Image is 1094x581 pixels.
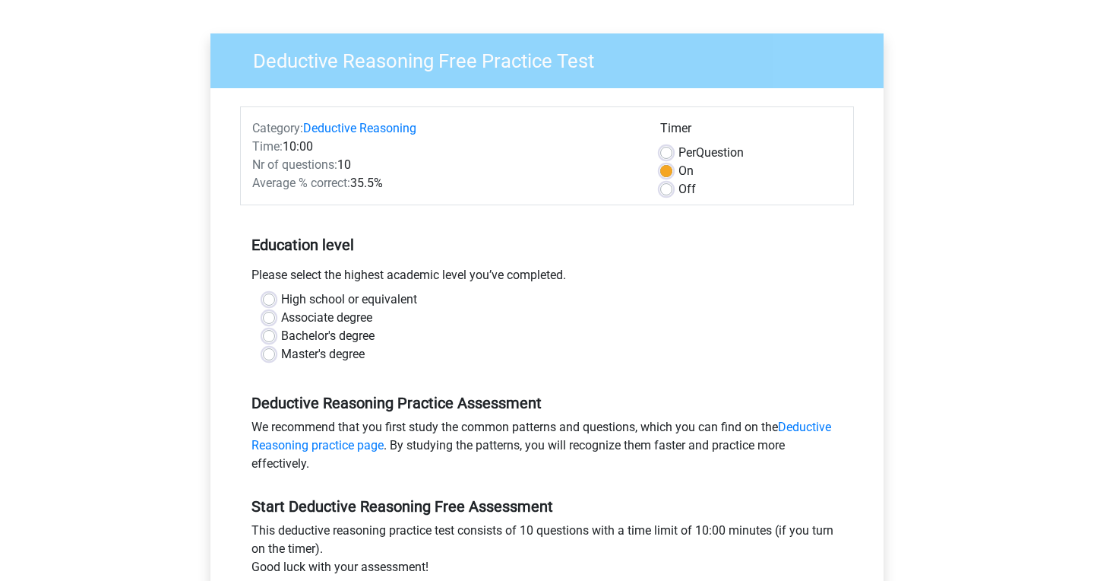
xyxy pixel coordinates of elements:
[252,139,283,154] span: Time:
[241,138,649,156] div: 10:00
[281,327,375,345] label: Bachelor's degree
[678,145,696,160] span: Per
[281,309,372,327] label: Associate degree
[235,43,872,73] h3: Deductive Reasoning Free Practice Test
[660,119,842,144] div: Timer
[251,497,843,516] h5: Start Deductive Reasoning Free Assessment
[678,162,694,180] label: On
[240,266,854,290] div: Please select the highest academic level you’ve completed.
[241,156,649,174] div: 10
[241,174,649,192] div: 35.5%
[281,345,365,364] label: Master's degree
[252,176,350,190] span: Average % correct:
[240,418,854,479] div: We recommend that you first study the common patterns and questions, which you can find on the . ...
[281,290,417,309] label: High school or equivalent
[678,144,744,162] label: Question
[251,394,843,412] h5: Deductive Reasoning Practice Assessment
[678,180,696,198] label: Off
[252,157,337,172] span: Nr of questions:
[303,121,416,135] a: Deductive Reasoning
[252,121,303,135] span: Category:
[251,230,843,260] h5: Education level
